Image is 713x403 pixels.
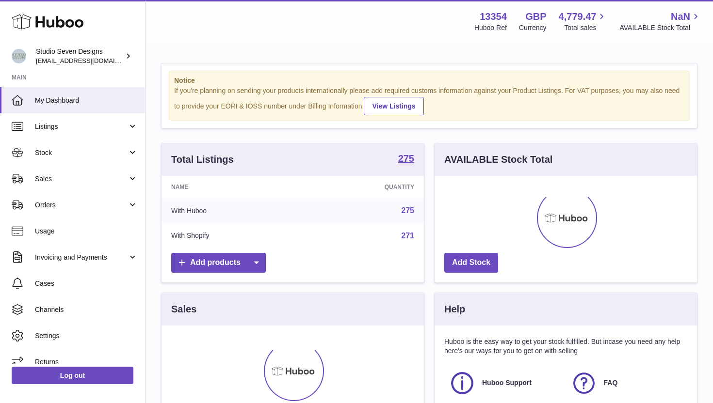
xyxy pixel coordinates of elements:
[480,10,507,23] strong: 13354
[171,303,196,316] h3: Sales
[564,23,607,32] span: Total sales
[35,227,138,236] span: Usage
[559,10,597,23] span: 4,779.47
[519,23,547,32] div: Currency
[398,154,414,165] a: 275
[36,47,123,65] div: Studio Seven Designs
[525,10,546,23] strong: GBP
[35,122,128,131] span: Listings
[35,201,128,210] span: Orders
[35,253,128,262] span: Invoicing and Payments
[35,96,138,105] span: My Dashboard
[162,223,303,248] td: With Shopify
[174,86,684,115] div: If you're planning on sending your products internationally please add required customs informati...
[35,357,138,367] span: Returns
[171,253,266,273] a: Add products
[474,23,507,32] div: Huboo Ref
[619,10,701,32] a: NaN AVAILABLE Stock Total
[449,370,561,396] a: Huboo Support
[398,154,414,163] strong: 275
[36,57,143,64] span: [EMAIL_ADDRESS][DOMAIN_NAME]
[162,176,303,198] th: Name
[35,279,138,288] span: Cases
[482,378,532,387] span: Huboo Support
[35,174,128,184] span: Sales
[619,23,701,32] span: AVAILABLE Stock Total
[401,206,414,215] a: 275
[559,10,608,32] a: 4,779.47 Total sales
[174,76,684,85] strong: Notice
[303,176,424,198] th: Quantity
[444,153,552,166] h3: AVAILABLE Stock Total
[604,378,618,387] span: FAQ
[12,49,26,63] img: contact.studiosevendesigns@gmail.com
[444,253,498,273] a: Add Stock
[171,153,234,166] h3: Total Listings
[671,10,690,23] span: NaN
[444,337,687,356] p: Huboo is the easy way to get your stock fulfilled. But incase you need any help here's our ways f...
[444,303,465,316] h3: Help
[12,367,133,384] a: Log out
[35,305,138,314] span: Channels
[35,148,128,157] span: Stock
[364,97,423,115] a: View Listings
[162,198,303,223] td: With Huboo
[401,232,414,240] a: 271
[571,370,683,396] a: FAQ
[35,331,138,341] span: Settings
